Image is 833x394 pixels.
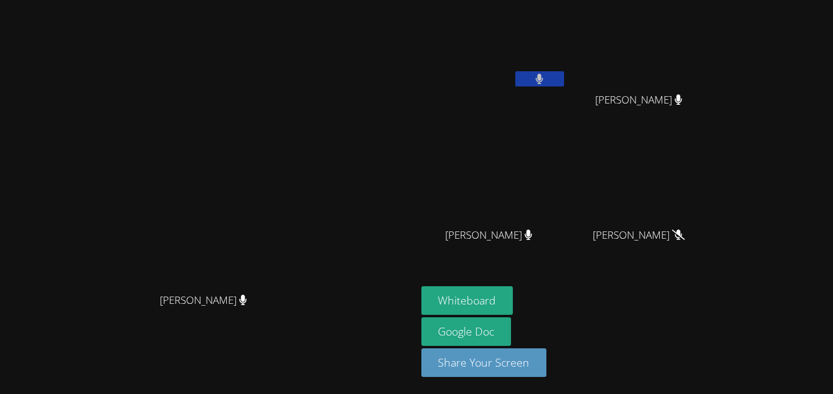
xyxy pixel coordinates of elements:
[421,317,512,346] a: Google Doc
[595,91,682,109] span: [PERSON_NAME]
[421,348,547,377] button: Share Your Screen
[593,227,685,244] span: [PERSON_NAME]
[445,227,532,244] span: [PERSON_NAME]
[421,286,513,315] button: Whiteboard
[160,292,247,309] span: [PERSON_NAME]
